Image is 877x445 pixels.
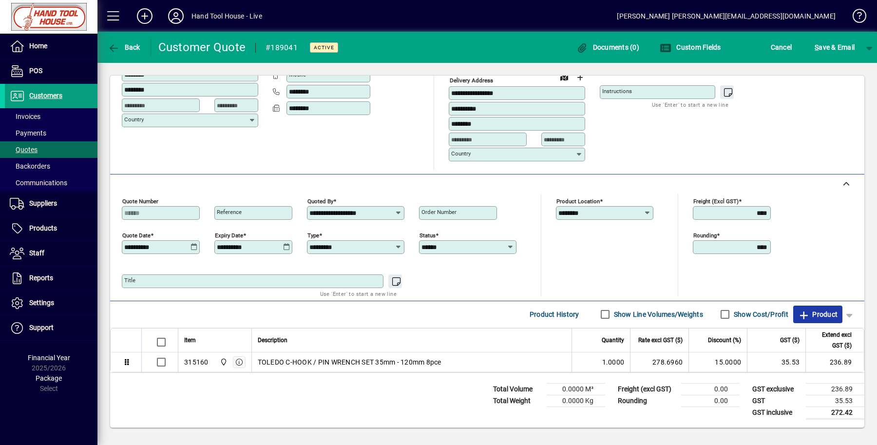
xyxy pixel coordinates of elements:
[815,39,855,55] span: ave & Email
[5,216,97,241] a: Products
[526,306,583,323] button: Product History
[693,232,717,238] mat-label: Rounding
[547,395,605,406] td: 0.0000 Kg
[28,354,70,362] span: Financial Year
[798,307,838,322] span: Product
[660,43,721,51] span: Custom Fields
[572,70,588,85] button: Choose address
[636,357,683,367] div: 278.6960
[806,383,864,395] td: 236.89
[10,162,50,170] span: Backorders
[5,291,97,315] a: Settings
[158,39,246,55] div: Customer Quote
[29,274,53,282] span: Reports
[5,59,97,83] a: POS
[29,92,62,99] span: Customers
[266,40,298,56] div: #189041
[451,150,471,157] mat-label: Country
[556,69,572,85] a: View on map
[5,141,97,158] a: Quotes
[708,335,741,346] span: Discount (%)
[419,232,436,238] mat-label: Status
[320,288,397,299] mat-hint: Use 'Enter' to start a new line
[10,113,40,120] span: Invoices
[29,199,57,207] span: Suppliers
[613,395,681,406] td: Rounding
[29,224,57,232] span: Products
[652,99,728,110] mat-hint: Use 'Enter' to start a new line
[613,383,681,395] td: Freight (excl GST)
[5,34,97,58] a: Home
[617,8,836,24] div: [PERSON_NAME] [PERSON_NAME][EMAIL_ADDRESS][DOMAIN_NAME]
[184,357,209,367] div: 315160
[5,316,97,340] a: Support
[191,8,262,24] div: Hand Tool House - Live
[258,335,287,346] span: Description
[29,67,42,75] span: POS
[576,43,639,51] span: Documents (0)
[29,324,54,331] span: Support
[747,352,805,372] td: 35.53
[258,357,441,367] span: TOLEDO C-HOOK / PIN WRENCH SET 35mm - 120mm 8pce
[124,116,144,123] mat-label: Country
[122,232,151,238] mat-label: Quote date
[547,383,605,395] td: 0.0000 M³
[105,39,143,56] button: Back
[122,197,158,204] mat-label: Quote number
[747,383,806,395] td: GST exclusive
[97,39,151,56] app-page-header-button: Back
[602,335,624,346] span: Quantity
[573,39,642,56] button: Documents (0)
[681,383,740,395] td: 0.00
[602,88,632,95] mat-label: Instructions
[488,395,547,406] td: Total Weight
[5,108,97,125] a: Invoices
[5,266,97,290] a: Reports
[780,335,800,346] span: GST ($)
[815,43,819,51] span: S
[747,395,806,406] td: GST
[215,232,243,238] mat-label: Expiry date
[307,197,333,204] mat-label: Quoted by
[129,7,160,25] button: Add
[688,352,747,372] td: 15.0000
[5,192,97,216] a: Suppliers
[845,2,865,34] a: Knowledge Base
[747,406,806,419] td: GST inclusive
[771,39,792,55] span: Cancel
[10,146,38,154] span: Quotes
[612,310,703,319] label: Show Line Volumes/Weights
[768,39,795,56] button: Cancel
[5,125,97,141] a: Payments
[681,395,740,406] td: 0.00
[217,209,242,215] mat-label: Reference
[793,306,842,323] button: Product
[108,43,140,51] span: Back
[810,39,859,56] button: Save & Email
[29,42,47,50] span: Home
[5,158,97,174] a: Backorders
[638,335,683,346] span: Rate excl GST ($)
[36,374,62,382] span: Package
[29,249,44,257] span: Staff
[488,383,547,395] td: Total Volume
[307,232,319,238] mat-label: Type
[693,197,739,204] mat-label: Freight (excl GST)
[602,357,625,367] span: 1.0000
[421,209,457,215] mat-label: Order number
[124,277,135,284] mat-label: Title
[5,174,97,191] a: Communications
[314,44,334,51] span: Active
[217,357,229,368] span: Frankton
[530,307,579,322] span: Product History
[732,310,788,319] label: Show Cost/Profit
[160,7,191,25] button: Profile
[806,406,864,419] td: 272.42
[29,299,54,307] span: Settings
[556,197,600,204] mat-label: Product location
[812,329,852,351] span: Extend excl GST ($)
[806,395,864,406] td: 35.53
[5,241,97,266] a: Staff
[10,179,67,187] span: Communications
[10,129,46,137] span: Payments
